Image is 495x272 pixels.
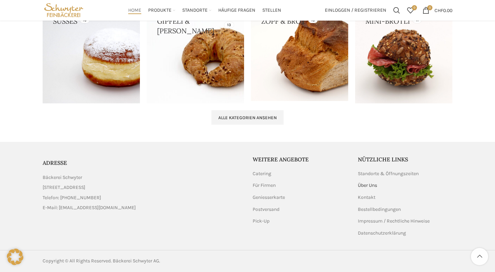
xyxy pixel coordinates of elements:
span: 0 [427,5,432,10]
span: Standorte [182,7,208,14]
div: Main navigation [88,3,321,17]
span: Häufige Fragen [218,7,255,14]
a: Geniesserkarte [253,194,286,201]
a: Suchen [390,3,404,17]
span: ADRESSE [43,159,67,166]
a: Site logo [43,7,85,13]
div: Meine Wunschliste [404,3,417,17]
a: Über Uns [358,182,378,189]
span: Produkte [148,7,172,14]
a: Pick-Up [253,218,270,225]
a: Für Firmen [253,182,276,189]
a: 0 CHF0.00 [419,3,456,17]
a: Bestellbedingungen [358,206,401,213]
a: Datenschutzerklärung [358,230,407,237]
a: Produkte [148,3,175,17]
a: Stellen [262,3,281,17]
span: Bäckerei Schwyter [43,174,82,181]
a: Standorte & Öffnungszeiten [358,170,419,177]
span: CHF [434,7,443,13]
a: Einloggen / Registrieren [321,3,390,17]
a: Postversand [253,206,280,213]
a: Scroll to top button [471,248,488,265]
a: List item link [43,194,242,202]
span: Einloggen / Registrieren [325,8,386,13]
h5: Nützliche Links [358,156,453,163]
a: Catering [253,170,272,177]
h5: Weitere Angebote [253,156,348,163]
span: Home [128,7,141,14]
div: Copyright © All Rights Reserved. Bäckerei Schwyter AG. [43,257,244,265]
a: Impressum / Rechtliche Hinweise [358,218,430,225]
bdi: 0.00 [434,7,452,13]
span: E-Mail: [EMAIL_ADDRESS][DOMAIN_NAME] [43,204,136,212]
span: 0 [412,5,417,10]
a: 0 [404,3,417,17]
span: Alle Kategorien ansehen [218,115,277,121]
a: Alle Kategorien ansehen [211,110,284,125]
span: [STREET_ADDRESS] [43,184,85,191]
a: Häufige Fragen [218,3,255,17]
a: Home [128,3,141,17]
a: Kontakt [358,194,376,201]
a: Standorte [182,3,211,17]
span: Stellen [262,7,281,14]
